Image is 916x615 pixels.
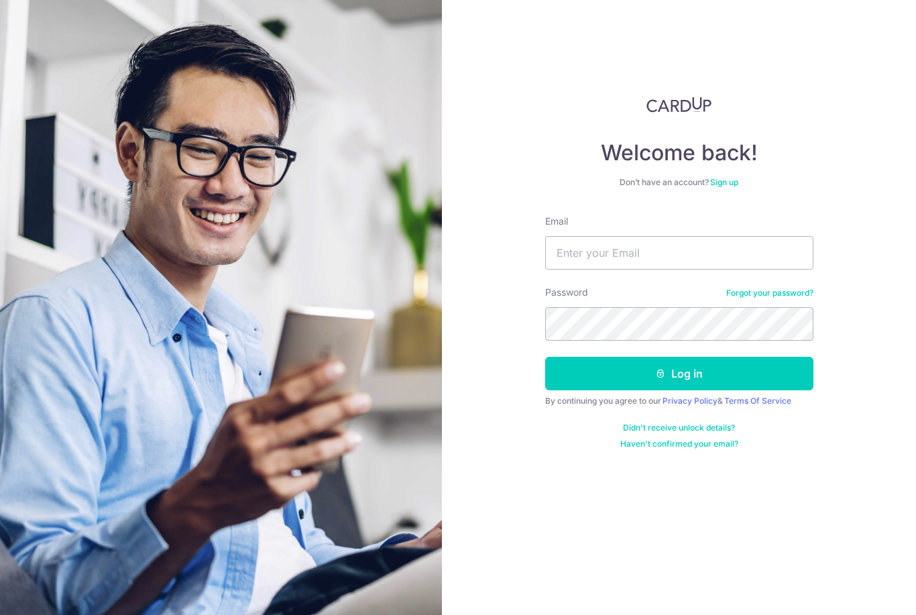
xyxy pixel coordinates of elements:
a: Didn't receive unlock details? [623,423,735,433]
label: Email [545,215,568,228]
a: Forgot your password? [726,288,813,298]
a: Haven't confirmed your email? [620,439,738,449]
h4: Welcome back! [545,139,813,166]
a: Privacy Policy [663,396,718,406]
a: Sign up [710,177,738,187]
div: Don’t have an account? [545,177,813,188]
div: By continuing you agree to our & [545,396,813,406]
img: CardUp Logo [646,97,712,113]
input: Enter your Email [545,236,813,270]
label: Password [545,286,588,299]
button: Log in [545,357,813,390]
a: Terms Of Service [724,396,791,406]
